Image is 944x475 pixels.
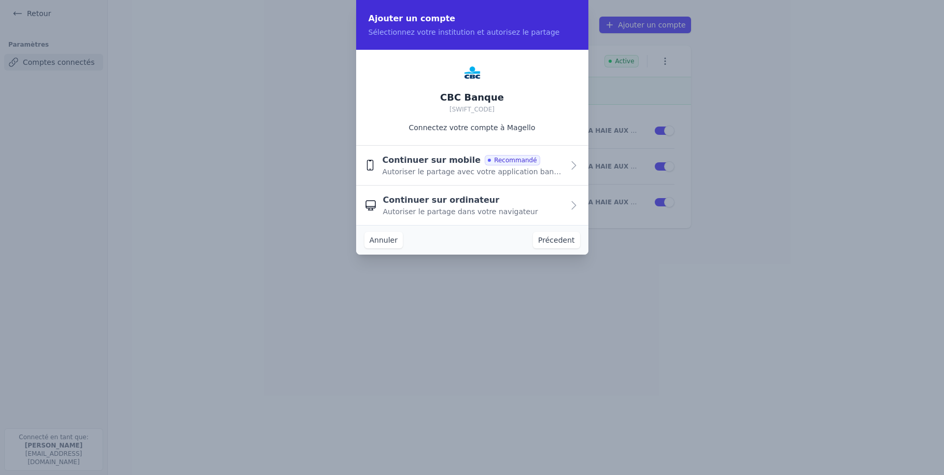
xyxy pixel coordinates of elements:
span: Autoriser le partage avec votre application bancaire [382,166,563,177]
span: Continuer sur ordinateur [383,194,500,206]
button: Continuer sur ordinateur Autoriser le partage dans votre navigateur [356,186,588,225]
button: Continuer sur mobile Recommandé Autoriser le partage avec votre application bancaire [356,146,588,186]
button: Précedent [533,232,580,248]
span: [SWIFT_CODE] [449,106,495,113]
p: Connectez votre compte à Magello [408,122,535,133]
span: Continuer sur mobile [382,154,481,166]
button: Annuler [364,232,403,248]
img: CBC Banque [462,62,483,83]
h2: Ajouter un compte [369,12,576,25]
h2: CBC Banque [440,91,504,104]
p: Sélectionnez votre institution et autorisez le partage [369,27,576,37]
span: Autoriser le partage dans votre navigateur [383,206,538,217]
span: Recommandé [485,155,540,165]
